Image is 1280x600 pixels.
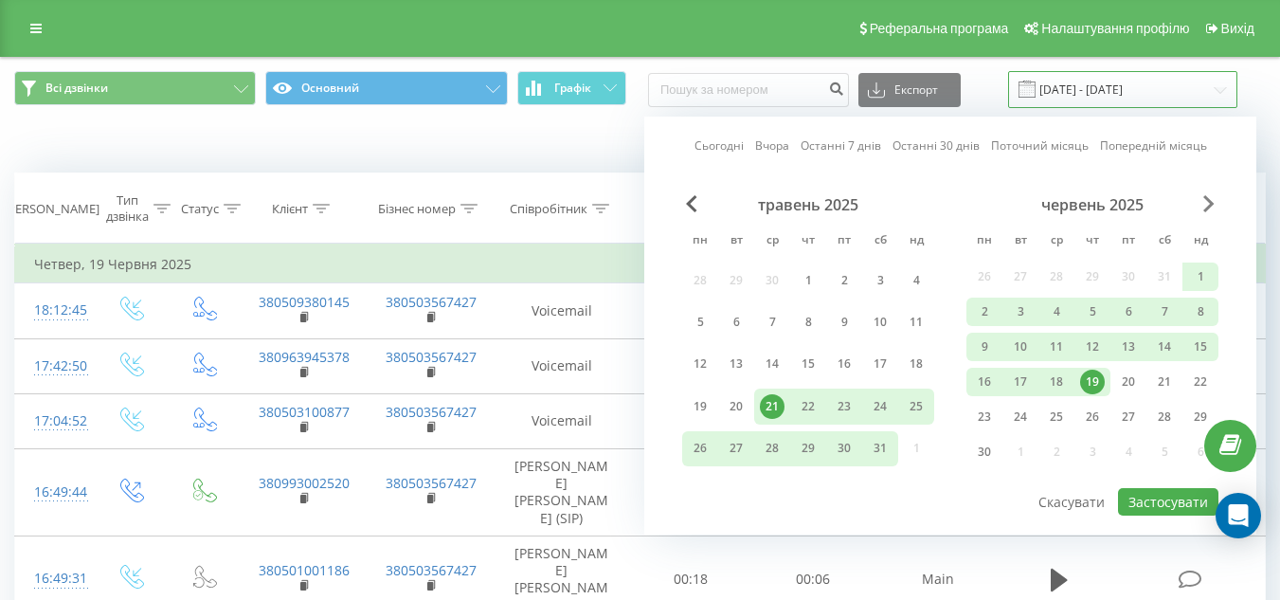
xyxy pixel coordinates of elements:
[259,348,350,366] a: 380963945378
[1006,227,1035,256] abbr: вівторок
[718,304,754,339] div: вт 6 трав 2025 р.
[1002,333,1038,361] div: вт 10 черв 2025 р.
[794,227,822,256] abbr: четвер
[892,136,980,155] a: Останні 30 днів
[724,394,748,419] div: 20
[1216,493,1261,538] div: Open Intercom Messenger
[1008,370,1033,394] div: 17
[1008,405,1033,429] div: 24
[966,403,1002,431] div: пн 23 черв 2025 р.
[718,431,754,466] div: вт 27 трав 2025 р.
[832,352,856,376] div: 16
[686,227,714,256] abbr: понеділок
[1008,335,1033,359] div: 10
[1186,227,1215,256] abbr: неділя
[1002,403,1038,431] div: вт 24 черв 2025 р.
[4,201,99,217] div: [PERSON_NAME]
[682,389,718,424] div: пн 19 трав 2025 р.
[688,352,712,376] div: 12
[760,394,784,419] div: 21
[972,405,997,429] div: 23
[1146,403,1182,431] div: сб 28 черв 2025 р.
[826,263,862,298] div: пт 2 трав 2025 р.
[34,560,74,597] div: 16:49:31
[1182,403,1218,431] div: нд 29 черв 2025 р.
[106,192,149,225] div: Тип дзвінка
[1188,335,1213,359] div: 15
[494,338,630,393] td: Voicemail
[755,136,789,155] a: Вчора
[259,561,350,579] a: 380501001186
[966,298,1002,326] div: пн 2 черв 2025 р.
[826,389,862,424] div: пт 23 трав 2025 р.
[966,195,1218,214] div: червень 2025
[386,403,477,421] a: 380503567427
[494,283,630,338] td: Voicemail
[682,347,718,382] div: пн 12 трав 2025 р.
[1044,405,1069,429] div: 25
[259,293,350,311] a: 380509380145
[265,71,507,105] button: Основний
[34,292,74,329] div: 18:12:45
[832,268,856,293] div: 2
[970,227,999,256] abbr: понеділок
[972,440,997,464] div: 30
[1110,403,1146,431] div: пт 27 черв 2025 р.
[1188,405,1213,429] div: 29
[1110,298,1146,326] div: пт 6 черв 2025 р.
[648,73,849,107] input: Пошук за номером
[1044,335,1069,359] div: 11
[1221,21,1254,36] span: Вихід
[1074,298,1110,326] div: чт 5 черв 2025 р.
[682,431,718,466] div: пн 26 трав 2025 р.
[966,438,1002,466] div: пн 30 черв 2025 р.
[790,431,826,466] div: чт 29 трав 2025 р.
[790,263,826,298] div: чт 1 трав 2025 р.
[1116,335,1141,359] div: 13
[1188,264,1213,289] div: 1
[1152,370,1177,394] div: 21
[718,347,754,382] div: вт 13 трав 2025 р.
[1116,370,1141,394] div: 20
[1002,298,1038,326] div: вт 3 черв 2025 р.
[1038,333,1074,361] div: ср 11 черв 2025 р.
[682,195,934,214] div: травень 2025
[724,310,748,335] div: 6
[904,268,928,293] div: 4
[181,201,219,217] div: Статус
[898,304,934,339] div: нд 11 трав 2025 р.
[796,436,820,461] div: 29
[1152,335,1177,359] div: 14
[1038,368,1074,396] div: ср 18 черв 2025 р.
[1074,333,1110,361] div: чт 12 черв 2025 р.
[862,389,898,424] div: сб 24 трав 2025 р.
[1110,333,1146,361] div: пт 13 черв 2025 р.
[1074,403,1110,431] div: чт 26 черв 2025 р.
[754,389,790,424] div: ср 21 трав 2025 р.
[1182,368,1218,396] div: нд 22 черв 2025 р.
[724,352,748,376] div: 13
[868,394,892,419] div: 24
[1080,405,1105,429] div: 26
[868,268,892,293] div: 3
[858,73,961,107] button: Експорт
[754,347,790,382] div: ср 14 трав 2025 р.
[34,474,74,511] div: 16:49:44
[862,347,898,382] div: сб 17 трав 2025 р.
[868,310,892,335] div: 10
[1038,298,1074,326] div: ср 4 черв 2025 р.
[966,333,1002,361] div: пн 9 черв 2025 р.
[1074,368,1110,396] div: чт 19 черв 2025 р.
[494,393,630,448] td: Voicemail
[972,370,997,394] div: 16
[862,304,898,339] div: сб 10 трав 2025 р.
[796,394,820,419] div: 22
[688,394,712,419] div: 19
[1152,300,1177,324] div: 7
[630,338,752,393] td: 00:12
[1182,263,1218,291] div: нд 1 черв 2025 р.
[1116,300,1141,324] div: 6
[630,448,752,536] td: 00:10
[1110,368,1146,396] div: пт 20 черв 2025 р.
[904,310,928,335] div: 11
